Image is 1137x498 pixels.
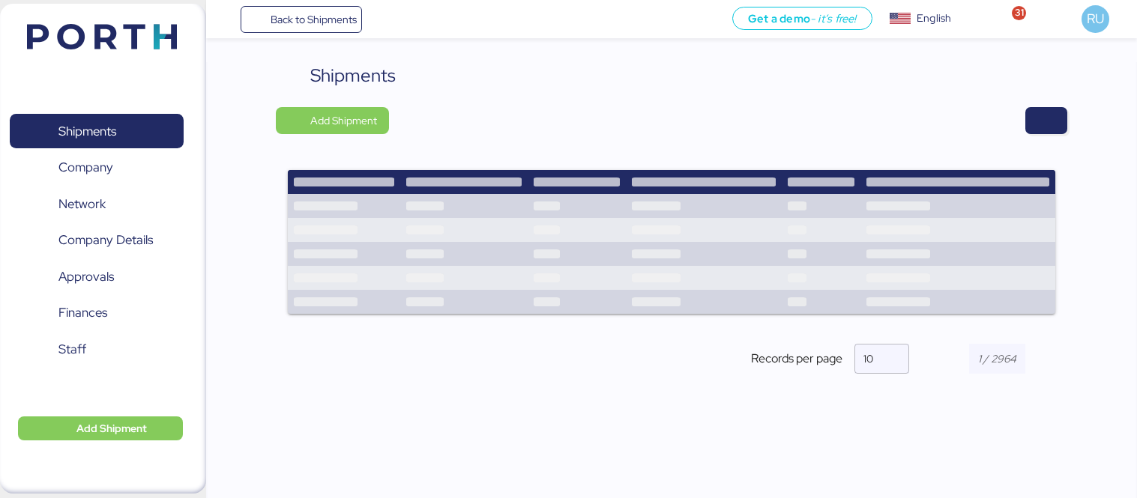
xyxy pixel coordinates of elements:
[58,157,113,178] span: Company
[241,6,363,33] a: Back to Shipments
[10,332,184,366] a: Staff
[10,186,184,221] a: Network
[215,7,241,32] button: Menu
[751,350,842,368] span: Records per page
[271,10,357,28] span: Back to Shipments
[58,193,106,215] span: Network
[18,416,183,440] button: Add Shipment
[10,296,184,330] a: Finances
[10,259,184,294] a: Approvals
[969,344,1025,374] input: 1 / 2964
[58,229,153,251] span: Company Details
[917,10,951,26] div: English
[863,352,873,365] span: 10
[76,419,147,437] span: Add Shipment
[58,302,107,324] span: Finances
[10,114,184,148] a: Shipments
[58,338,86,360] span: Staff
[1087,9,1104,28] span: RU
[310,112,377,130] span: Add Shipment
[58,121,116,142] span: Shipments
[10,151,184,185] a: Company
[276,107,389,134] button: Add Shipment
[10,223,184,258] a: Company Details
[310,62,396,89] div: Shipments
[58,266,114,288] span: Approvals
